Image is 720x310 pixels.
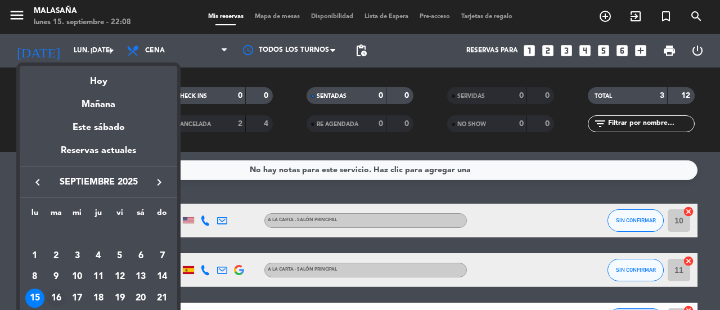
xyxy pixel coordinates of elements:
td: 3 de septiembre de 2025 [66,245,88,267]
div: 18 [89,289,108,308]
div: 17 [67,289,87,308]
td: 14 de septiembre de 2025 [151,266,173,287]
div: Mañana [20,89,177,112]
div: 3 [67,246,87,266]
div: 8 [25,267,44,286]
td: 17 de septiembre de 2025 [66,287,88,309]
th: jueves [88,206,109,224]
div: 15 [25,289,44,308]
td: 11 de septiembre de 2025 [88,266,109,287]
div: 21 [152,289,172,308]
th: martes [46,206,67,224]
div: 14 [152,267,172,286]
i: keyboard_arrow_right [152,176,166,189]
div: 19 [110,289,129,308]
td: 15 de septiembre de 2025 [24,287,46,309]
th: domingo [151,206,173,224]
button: keyboard_arrow_left [28,175,48,190]
td: 8 de septiembre de 2025 [24,266,46,287]
i: keyboard_arrow_left [31,176,44,189]
div: 2 [47,246,66,266]
td: SEP. [24,224,173,245]
td: 9 de septiembre de 2025 [46,266,67,287]
td: 6 de septiembre de 2025 [130,245,152,267]
td: 20 de septiembre de 2025 [130,287,152,309]
div: 10 [67,267,87,286]
td: 16 de septiembre de 2025 [46,287,67,309]
div: 1 [25,246,44,266]
td: 13 de septiembre de 2025 [130,266,152,287]
div: 16 [47,289,66,308]
td: 1 de septiembre de 2025 [24,245,46,267]
td: 18 de septiembre de 2025 [88,287,109,309]
td: 21 de septiembre de 2025 [151,287,173,309]
th: sábado [130,206,152,224]
div: 7 [152,246,172,266]
td: 7 de septiembre de 2025 [151,245,173,267]
div: 12 [110,267,129,286]
td: 2 de septiembre de 2025 [46,245,67,267]
div: 20 [131,289,150,308]
div: 4 [89,246,108,266]
div: Hoy [20,66,177,89]
td: 4 de septiembre de 2025 [88,245,109,267]
div: Reservas actuales [20,143,177,167]
td: 10 de septiembre de 2025 [66,266,88,287]
td: 12 de septiembre de 2025 [109,266,130,287]
div: 5 [110,246,129,266]
div: 6 [131,246,150,266]
button: keyboard_arrow_right [149,175,169,190]
div: Este sábado [20,112,177,143]
div: 13 [131,267,150,286]
td: 19 de septiembre de 2025 [109,287,130,309]
th: miércoles [66,206,88,224]
span: septiembre 2025 [48,175,149,190]
div: 9 [47,267,66,286]
div: 11 [89,267,108,286]
th: viernes [109,206,130,224]
td: 5 de septiembre de 2025 [109,245,130,267]
th: lunes [24,206,46,224]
